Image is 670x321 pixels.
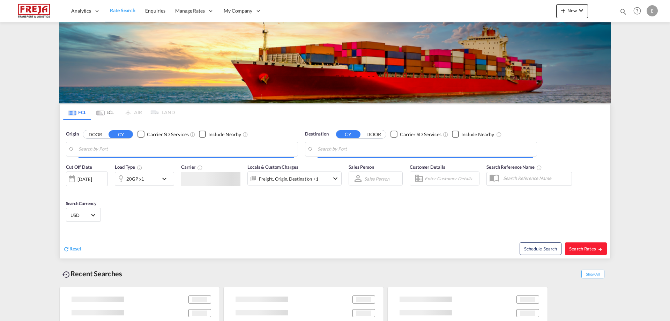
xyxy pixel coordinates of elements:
button: CY [109,130,133,138]
button: DOOR [83,130,107,138]
div: Include Nearby [461,131,494,138]
span: Manage Rates [175,7,205,14]
md-icon: icon-magnify [619,8,627,15]
md-icon: icon-information-outline [137,165,142,170]
div: icon-refreshReset [63,245,81,253]
md-icon: Your search will be saved by the below given name [536,165,542,170]
div: E [647,5,658,16]
md-icon: icon-chevron-down [160,175,172,183]
button: icon-plus 400-fgNewicon-chevron-down [556,4,588,18]
span: Cut Off Date [66,164,92,170]
span: USD [70,212,90,218]
div: Freight Origin Destination Factory Stuffing [259,174,319,184]
span: Search Rates [569,246,603,251]
div: [DATE] [77,176,92,182]
md-datepicker: Select [66,185,71,195]
md-icon: The selected Trucker/Carrierwill be displayed in the rate results If the rates are from another f... [197,165,203,170]
span: Customer Details [410,164,445,170]
span: My Company [224,7,252,14]
span: Analytics [71,7,91,14]
div: Freight Origin Destination Factory Stuffingicon-chevron-down [247,172,342,185]
md-select: Select Currency: $ USDUnited States Dollar [70,210,97,220]
div: Include Nearby [208,131,241,138]
md-checkbox: Checkbox No Ink [390,131,441,138]
span: Locals & Custom Charges [247,164,298,170]
span: Destination [305,131,329,138]
md-checkbox: Checkbox No Ink [137,131,188,138]
md-tab-item: LCL [91,104,119,120]
div: Recent Searches [59,266,125,282]
md-checkbox: Checkbox No Ink [452,131,494,138]
div: icon-magnify [619,8,627,18]
div: Origin DOOR CY Checkbox No InkUnchecked: Search for CY (Container Yard) services for all selected... [60,120,610,258]
md-icon: icon-plus 400-fg [559,6,567,15]
md-icon: icon-arrow-right [598,247,603,252]
md-icon: icon-refresh [63,246,69,252]
md-icon: Unchecked: Ignores neighbouring ports when fetching rates.Checked : Includes neighbouring ports w... [243,132,248,137]
md-icon: icon-chevron-down [577,6,585,15]
div: 20GP x1icon-chevron-down [115,172,174,186]
button: DOOR [362,130,386,138]
span: Search Currency [66,201,96,206]
span: Enquiries [145,8,165,14]
md-tab-item: FCL [63,104,91,120]
div: [DATE] [66,172,108,186]
button: Note: By default Schedule search will only considerorigin ports, destination ports and cut off da... [520,242,561,255]
md-icon: Unchecked: Search for CY (Container Yard) services for all selected carriers.Checked : Search for... [190,132,195,137]
img: LCL+%26+FCL+BACKGROUND.png [59,22,611,103]
input: Enter Customer Details [425,173,477,184]
span: Show All [581,270,604,278]
div: Carrier SD Services [400,131,441,138]
span: Rate Search [110,7,135,13]
img: 586607c025bf11f083711d99603023e7.png [10,3,58,19]
md-icon: Unchecked: Ignores neighbouring ports when fetching rates.Checked : Includes neighbouring ports w... [496,132,502,137]
input: Search by Port [318,144,533,154]
span: New [559,8,585,13]
div: 20GP x1 [126,174,144,184]
div: Help [631,5,647,17]
md-checkbox: Checkbox No Ink [199,131,241,138]
span: Origin [66,131,79,138]
input: Search by Port [79,144,294,154]
div: Carrier SD Services [147,131,188,138]
input: Search Reference Name [500,173,572,183]
md-select: Sales Person [364,174,390,184]
span: Help [631,5,643,17]
md-icon: Unchecked: Search for CY (Container Yard) services for all selected carriers.Checked : Search for... [443,132,448,137]
span: Sales Person [349,164,374,170]
md-icon: icon-backup-restore [62,270,70,279]
span: Load Type [115,164,142,170]
button: Search Ratesicon-arrow-right [565,242,607,255]
span: Search Reference Name [486,164,542,170]
button: CY [336,130,360,138]
span: Carrier [181,164,203,170]
md-pagination-wrapper: Use the left and right arrow keys to navigate between tabs [63,104,175,120]
md-icon: icon-chevron-down [331,174,340,183]
span: Reset [69,246,81,251]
